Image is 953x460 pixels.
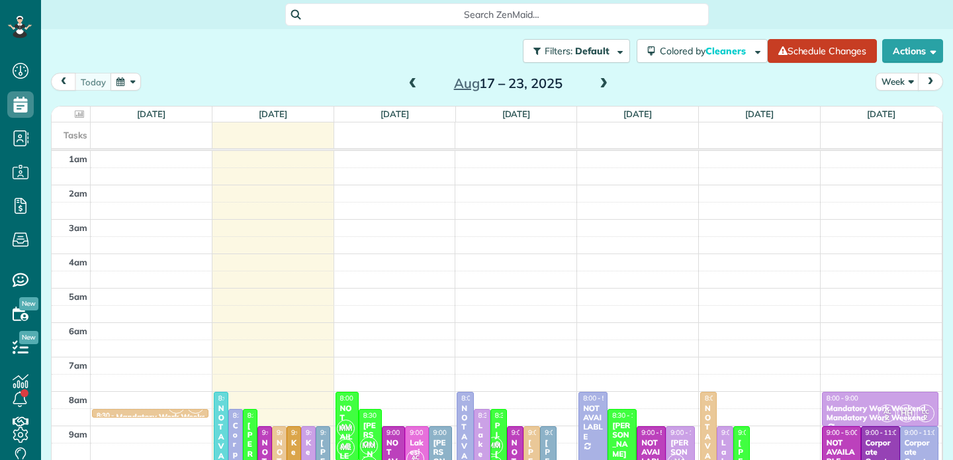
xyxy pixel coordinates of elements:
[623,109,652,119] a: [DATE]
[461,394,493,402] span: 8:00 - 1:00
[502,109,531,119] a: [DATE]
[612,421,633,459] div: [PERSON_NAME]
[410,428,445,437] span: 9:00 - 12:00
[827,394,858,402] span: 8:00 - 9:00
[612,411,648,420] span: 8:30 - 11:30
[575,45,610,57] span: Default
[363,411,399,420] span: 8:30 - 10:30
[137,109,165,119] a: [DATE]
[426,76,591,91] h2: 17 – 23, 2025
[386,428,418,437] span: 9:00 - 5:00
[69,188,87,199] span: 2am
[262,428,294,437] span: 9:00 - 5:00
[19,331,38,344] span: New
[582,404,604,442] div: NOT AVAILABLE
[116,412,316,422] div: Mandatory Work Weekend Mandatory Work Weekend
[337,439,355,457] span: ML
[545,45,572,57] span: Filters:
[768,39,877,63] a: Schedule Changes
[69,291,87,302] span: 5am
[641,428,673,437] span: 9:00 - 5:00
[306,428,341,437] span: 9:00 - 11:30
[340,394,376,402] span: 8:00 - 10:00
[218,394,250,402] span: 8:00 - 5:00
[291,428,327,437] span: 9:00 - 11:30
[259,109,287,119] a: [DATE]
[897,404,915,422] span: HH
[69,394,87,405] span: 8am
[433,428,469,437] span: 9:00 - 11:00
[876,73,919,91] button: Week
[75,73,112,91] button: today
[705,394,737,402] span: 8:00 - 5:00
[826,404,935,423] div: Mandatory Work Weekend Mandatory Work Weekend
[516,39,630,63] a: Filters: Default
[277,428,308,437] span: 9:00 - 5:00
[745,109,774,119] a: [DATE]
[545,428,580,437] span: 9:00 - 11:00
[69,257,87,267] span: 4am
[512,428,543,437] span: 9:00 - 5:00
[866,428,901,437] span: 9:00 - 11:00
[337,420,355,437] span: MM
[670,428,706,437] span: 9:00 - 11:00
[528,428,564,437] span: 9:00 - 11:00
[69,360,87,371] span: 7am
[583,394,615,402] span: 8:00 - 5:00
[69,154,87,164] span: 1am
[51,73,76,91] button: prev
[233,411,269,420] span: 8:30 - 12:30
[64,130,87,140] span: Tasks
[248,411,283,420] span: 8:30 - 11:00
[69,222,87,233] span: 3am
[905,428,940,437] span: 9:00 - 11:00
[637,39,768,63] button: Colored byCleaners
[69,429,87,439] span: 9am
[882,39,943,63] button: Actions
[705,45,748,57] span: Cleaners
[320,428,356,437] span: 9:00 - 11:00
[478,411,514,420] span: 8:30 - 11:00
[381,109,409,119] a: [DATE]
[827,428,858,437] span: 9:00 - 5:00
[738,428,774,437] span: 9:00 - 12:00
[360,437,378,455] span: MM
[69,326,87,336] span: 6am
[918,73,943,91] button: next
[495,411,531,420] span: 8:30 - 10:30
[485,437,503,455] span: MM
[884,408,891,415] span: AC
[922,408,929,415] span: LC
[454,75,480,91] span: Aug
[879,412,895,424] small: 2
[523,39,630,63] button: Filters: Default
[867,109,895,119] a: [DATE]
[721,428,753,437] span: 9:00 - 3:30
[660,45,750,57] span: Colored by
[19,297,38,310] span: New
[917,412,934,424] small: 2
